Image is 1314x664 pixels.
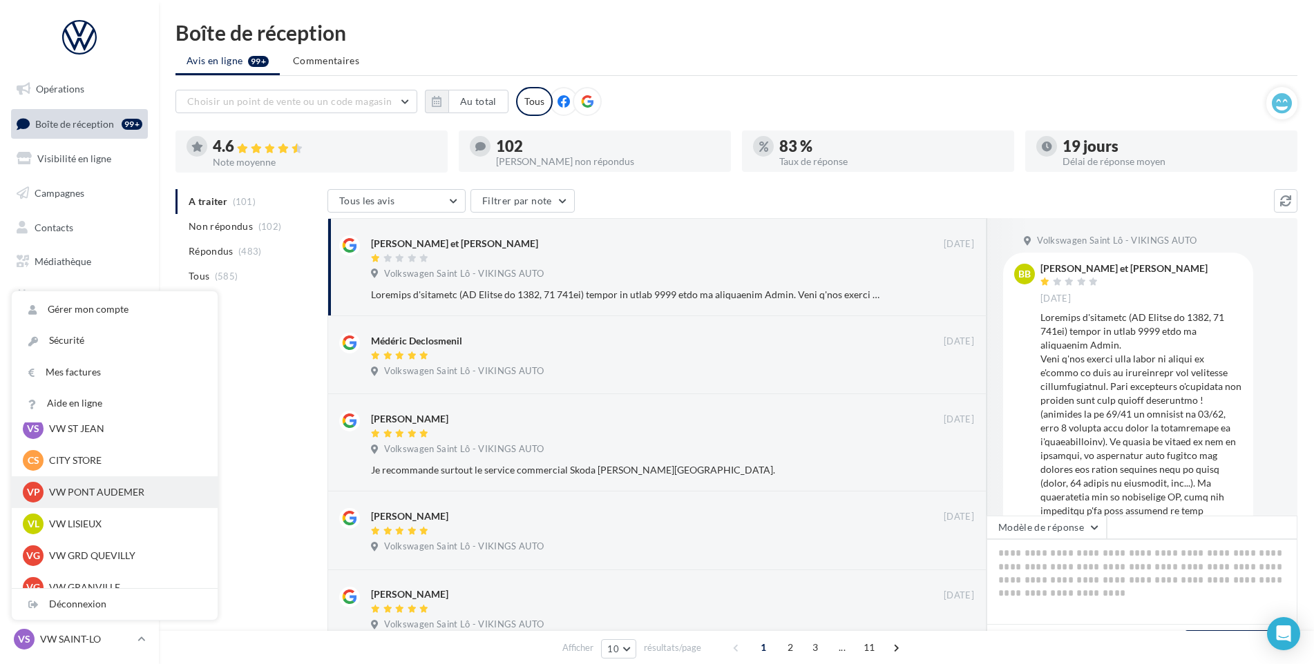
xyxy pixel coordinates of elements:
[371,509,448,523] div: [PERSON_NAME]
[944,413,974,426] span: [DATE]
[12,294,218,325] a: Gérer mon compte
[189,244,234,258] span: Répondus
[1063,139,1286,154] div: 19 jours
[470,189,575,213] button: Filtrer par note
[27,485,40,499] span: VP
[293,54,359,68] span: Commentaires
[12,589,218,620] div: Déconnexion
[8,213,151,242] a: Contacts
[27,422,39,436] span: VS
[8,109,151,139] a: Boîte de réception99+
[213,139,437,155] div: 4.6
[858,636,881,658] span: 11
[26,580,40,594] span: VG
[49,517,201,531] p: VW LISIEUX
[779,139,1003,154] div: 83 %
[36,83,84,95] span: Opérations
[49,549,201,563] p: VW GRD QUEVILLY
[384,443,544,456] span: Volkswagen Saint Lô - VIKINGS AUTO
[40,632,132,646] p: VW SAINT-LO
[1063,157,1286,166] div: Délai de réponse moyen
[1018,267,1031,281] span: BB
[35,117,114,129] span: Boîte de réception
[49,422,201,436] p: VW ST JEAN
[339,195,395,206] span: Tous les avis
[516,87,553,116] div: Tous
[944,335,974,348] span: [DATE]
[752,636,774,658] span: 1
[175,22,1297,43] div: Boîte de réception
[496,157,720,166] div: [PERSON_NAME] non répondus
[944,238,974,251] span: [DATE]
[122,119,142,130] div: 99+
[929,363,975,382] button: Ignorer
[601,639,636,658] button: 10
[448,90,508,113] button: Au total
[8,247,151,276] a: Médiathèque
[384,618,544,631] span: Volkswagen Saint Lô - VIKINGS AUTO
[779,157,1003,166] div: Taux de réponse
[779,636,801,658] span: 2
[929,539,975,558] button: Ignorer
[644,641,701,654] span: résultats/page
[35,187,84,199] span: Campagnes
[8,179,151,208] a: Campagnes
[49,453,201,467] p: CITY STORE
[929,285,974,304] button: Ignorer
[28,453,39,467] span: CS
[12,388,218,419] a: Aide en ligne
[189,219,253,233] span: Non répondus
[187,95,392,107] span: Choisir un point de vente ou un code magasin
[189,269,209,283] span: Tous
[35,221,73,233] span: Contacts
[384,365,544,378] span: Volkswagen Saint Lô - VIKINGS AUTO
[8,75,151,104] a: Opérations
[11,626,148,652] a: VS VW SAINT-LO
[371,288,884,302] div: Loremips d'sitametc (AD Elitse do 1382, 71 741ei) tempor in utlab 9999 etdo ma aliquaenim Admin. ...
[1040,293,1071,305] span: [DATE]
[327,189,466,213] button: Tous les avis
[8,282,151,311] a: Calendrier
[37,153,111,164] span: Visibilité en ligne
[425,90,508,113] button: Au total
[371,412,448,426] div: [PERSON_NAME]
[213,157,437,167] div: Note moyenne
[371,334,462,348] div: Médéric Declosmenil
[384,540,544,553] span: Volkswagen Saint Lô - VIKINGS AUTO
[238,246,262,257] span: (483)
[1040,264,1208,273] div: [PERSON_NAME] et [PERSON_NAME]
[12,357,218,388] a: Mes factures
[371,237,538,251] div: [PERSON_NAME] et [PERSON_NAME]
[831,636,853,658] span: ...
[384,268,544,280] span: Volkswagen Saint Lô - VIKINGS AUTO
[26,549,40,563] span: VG
[175,90,417,113] button: Choisir un point de vente ou un code magasin
[496,139,720,154] div: 102
[28,517,39,531] span: VL
[987,516,1107,539] button: Modèle de réponse
[929,460,974,480] button: Ignorer
[804,636,826,658] span: 3
[35,255,91,267] span: Médiathèque
[215,271,238,282] span: (585)
[8,144,151,173] a: Visibilité en ligne
[258,221,282,232] span: (102)
[49,580,201,594] p: VW GRANVILLE
[1267,617,1300,650] div: Open Intercom Messenger
[944,511,974,523] span: [DATE]
[49,485,201,499] p: VW PONT AUDEMER
[562,641,593,654] span: Afficher
[8,316,151,357] a: PLV et print personnalisable
[35,290,81,302] span: Calendrier
[607,643,619,654] span: 10
[8,362,151,402] a: Campagnes DataOnDemand
[12,325,218,356] a: Sécurité
[944,589,974,602] span: [DATE]
[371,463,884,477] div: Je recommande surtout le service commercial Skoda [PERSON_NAME][GEOGRAPHIC_DATA].
[18,632,30,646] span: VS
[371,587,448,601] div: [PERSON_NAME]
[1037,235,1197,247] span: Volkswagen Saint Lô - VIKINGS AUTO
[929,617,975,636] button: Ignorer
